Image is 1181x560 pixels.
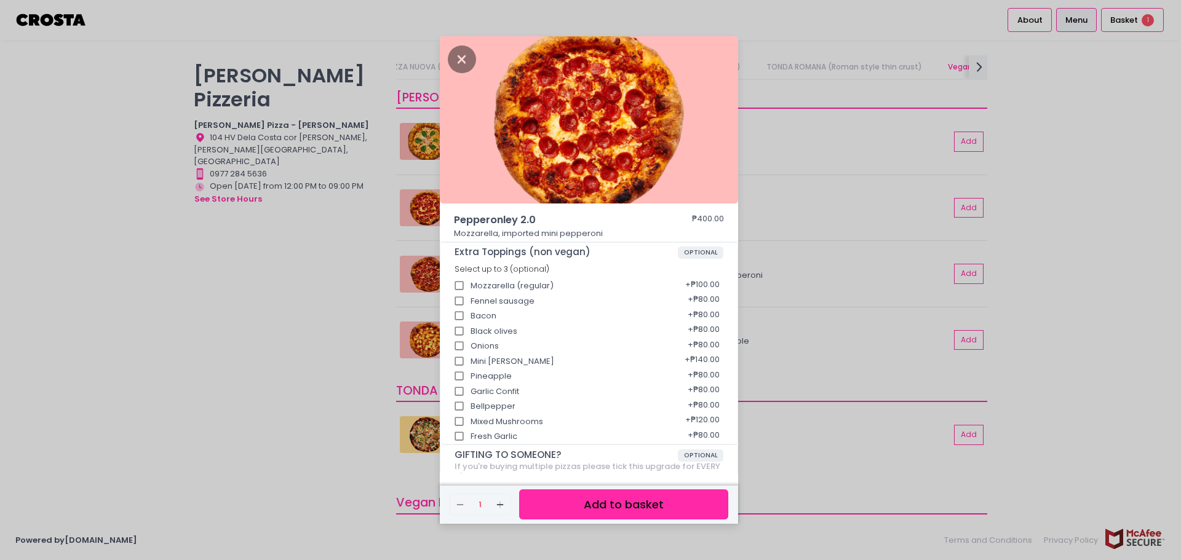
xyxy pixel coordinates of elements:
button: Add to basket [519,489,728,519]
span: Select up to 3 (optional) [455,264,549,274]
div: + ₱140.00 [680,350,723,373]
div: + ₱80.00 [683,320,723,343]
button: Close [448,52,476,65]
span: OPTIONAL [678,246,724,259]
div: + ₱80.00 [683,365,723,388]
div: + ₱80.00 [683,334,723,358]
div: ₱400.00 [692,213,724,227]
div: If you're buying multiple pizzas please tick this upgrade for EVERY pizza [455,462,724,481]
img: Pepperonley 2.0 [440,36,738,203]
div: + ₱120.00 [681,410,723,433]
p: Mozzarella, imported mini pepperoni [454,227,725,240]
div: + ₱80.00 [683,380,723,403]
div: + ₱80.00 [683,304,723,328]
div: + ₱80.00 [683,425,723,448]
span: OPTIONAL [678,449,724,462]
div: + ₱80.00 [683,290,723,313]
span: Pepperonley 2.0 [454,213,657,227]
div: + ₱100.00 [681,274,723,298]
div: + ₱80.00 [683,395,723,418]
span: Extra Toppings (non vegan) [455,246,678,258]
span: GIFTING TO SOMEONE? [455,449,678,460]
